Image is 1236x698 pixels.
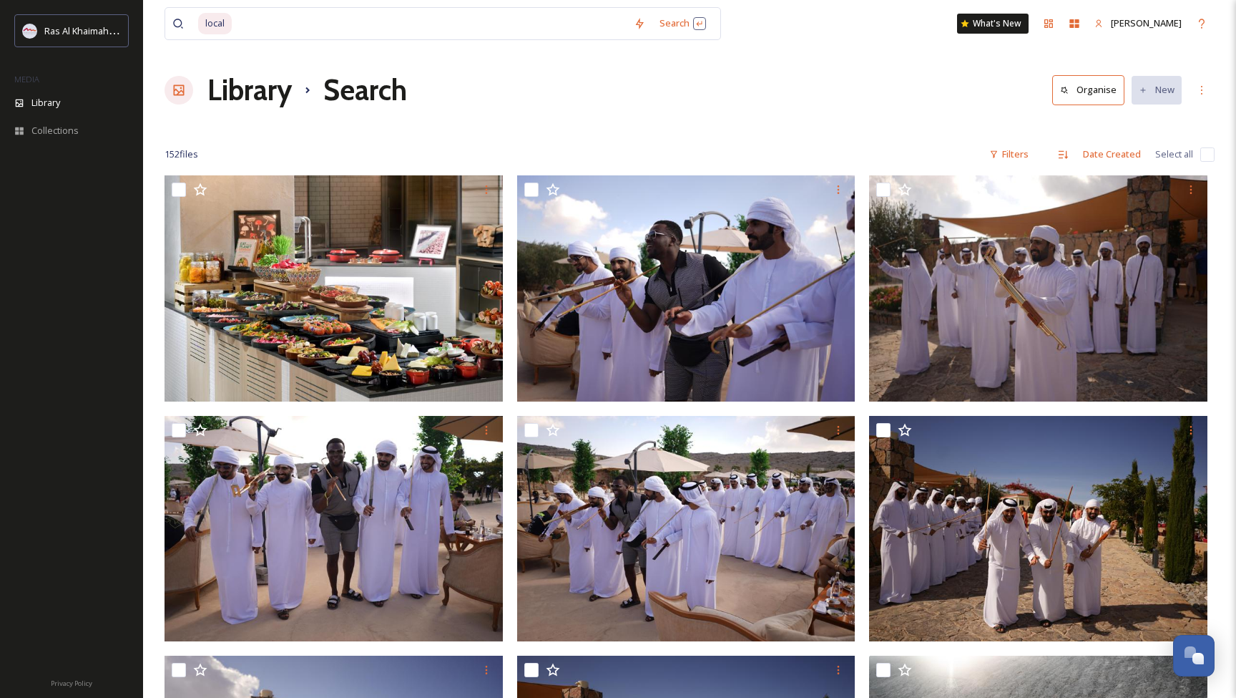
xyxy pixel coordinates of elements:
button: Organise [1052,75,1124,105]
img: Gumball 3000.jpg [517,175,855,402]
button: New [1132,76,1182,104]
span: [PERSON_NAME] [1111,16,1182,29]
img: Gumball 3000.jpg [869,415,1207,641]
a: What's New [957,14,1029,34]
span: local [198,13,232,34]
button: Open Chat [1173,635,1215,677]
span: Privacy Policy [51,679,92,688]
span: Select all [1155,147,1193,161]
img: The Market at Movenpick Marjan (4).JPG [165,175,503,402]
span: 152 file s [165,147,198,161]
a: [PERSON_NAME] [1087,9,1189,37]
img: Logo_RAKTDA_RGB-01.png [23,24,37,38]
a: Privacy Policy [51,674,92,691]
img: Gumball 3000.jpg [869,175,1207,402]
a: Library [207,69,292,112]
img: Gumball 3000.jpg [517,415,855,641]
div: Filters [982,140,1036,168]
div: Date Created [1076,140,1148,168]
div: Search [652,9,713,37]
span: Collections [31,124,79,137]
img: Gumball 3000.jpg [165,415,503,641]
span: Library [31,96,60,110]
a: Organise [1052,75,1132,105]
span: Ras Al Khaimah Tourism Development Authority [44,24,247,37]
h1: Search [323,69,407,112]
span: MEDIA [14,74,39,84]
